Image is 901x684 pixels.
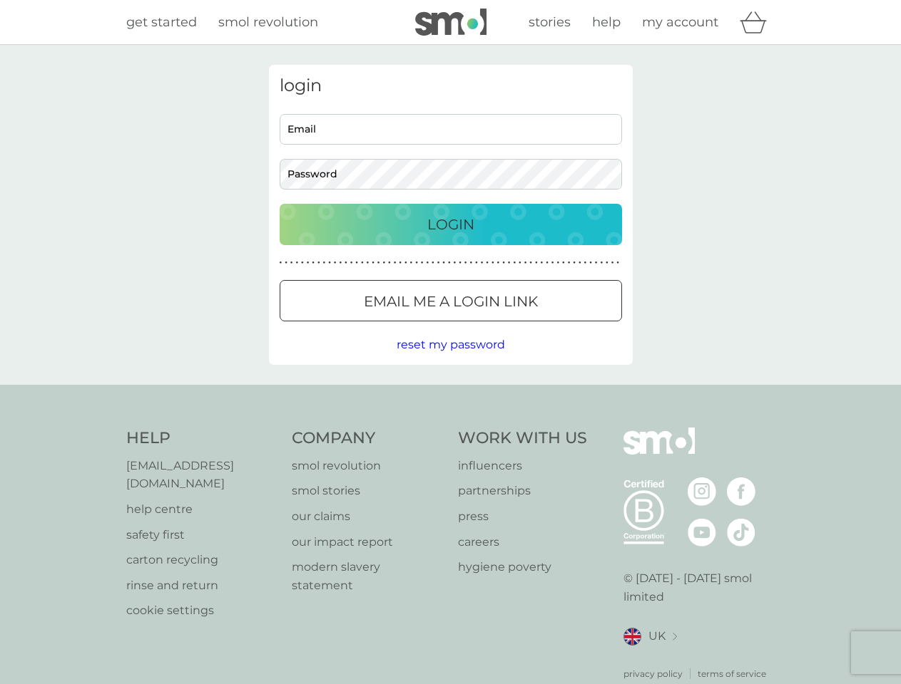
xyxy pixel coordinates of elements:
[377,259,380,266] p: ●
[126,526,278,544] a: safety first
[437,259,440,266] p: ●
[698,667,766,680] a: terms of service
[280,204,622,245] button: Login
[568,259,571,266] p: ●
[589,259,592,266] p: ●
[292,558,444,594] a: modern slavery statement
[469,259,472,266] p: ●
[432,259,434,266] p: ●
[292,482,444,500] a: smol stories
[410,259,413,266] p: ●
[421,259,424,266] p: ●
[592,14,621,30] span: help
[606,259,609,266] p: ●
[364,290,538,313] p: Email me a login link
[292,457,444,475] a: smol revolution
[592,12,621,33] a: help
[280,280,622,321] button: Email me a login link
[616,259,619,266] p: ●
[427,213,474,236] p: Login
[415,9,487,36] img: smol
[673,633,677,641] img: select a new location
[497,259,500,266] p: ●
[126,12,197,33] a: get started
[126,576,278,595] a: rinse and return
[292,507,444,526] a: our claims
[317,259,320,266] p: ●
[126,601,278,620] a: cookie settings
[623,427,695,476] img: smol
[290,259,293,266] p: ●
[415,259,418,266] p: ●
[382,259,385,266] p: ●
[367,259,370,266] p: ●
[218,14,318,30] span: smol revolution
[126,457,278,493] a: [EMAIL_ADDRESS][DOMAIN_NAME]
[292,533,444,551] a: our impact report
[442,259,445,266] p: ●
[551,259,554,266] p: ●
[541,259,544,266] p: ●
[397,336,505,354] button: reset my password
[727,477,755,506] img: visit the smol Facebook page
[556,259,559,266] p: ●
[126,551,278,569] a: carton recycling
[350,259,353,266] p: ●
[399,259,402,266] p: ●
[458,482,587,500] a: partnerships
[339,259,342,266] p: ●
[573,259,576,266] p: ●
[345,259,347,266] p: ●
[623,628,641,646] img: UK flag
[502,259,505,266] p: ●
[524,259,527,266] p: ●
[648,627,666,646] span: UK
[397,338,505,351] span: reset my password
[486,259,489,266] p: ●
[323,259,326,266] p: ●
[126,427,278,450] h4: Help
[301,259,304,266] p: ●
[529,14,571,30] span: stories
[611,259,614,266] p: ●
[535,259,538,266] p: ●
[394,259,397,266] p: ●
[459,259,462,266] p: ●
[492,259,494,266] p: ●
[280,76,622,96] h3: login
[458,507,587,526] a: press
[307,259,310,266] p: ●
[529,12,571,33] a: stories
[328,259,331,266] p: ●
[519,259,521,266] p: ●
[458,558,587,576] a: hygiene poverty
[642,12,718,33] a: my account
[280,259,282,266] p: ●
[218,12,318,33] a: smol revolution
[295,259,298,266] p: ●
[623,667,683,680] a: privacy policy
[579,259,581,266] p: ●
[292,427,444,450] h4: Company
[458,533,587,551] a: careers
[126,500,278,519] a: help centre
[642,14,718,30] span: my account
[584,259,587,266] p: ●
[740,8,775,36] div: basket
[688,477,716,506] img: visit the smol Instagram page
[513,259,516,266] p: ●
[388,259,391,266] p: ●
[529,259,532,266] p: ●
[404,259,407,266] p: ●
